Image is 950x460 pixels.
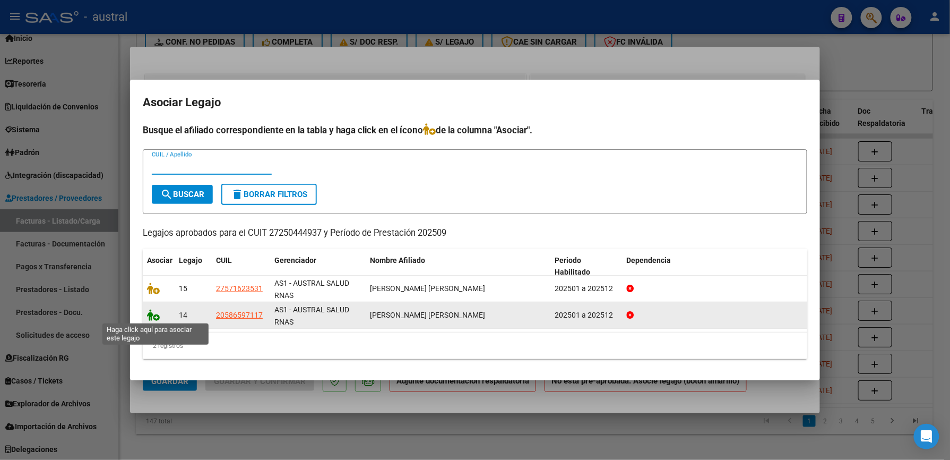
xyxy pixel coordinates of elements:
[221,184,317,205] button: Borrar Filtros
[212,249,270,284] datatable-header-cell: CUIL
[274,305,349,326] span: AS1 - AUSTRAL SALUD RNAS
[231,190,307,199] span: Borrar Filtros
[555,309,618,321] div: 202501 a 202512
[370,284,485,293] span: MAMANI CONTRERAS PILAR AHINOA
[152,185,213,204] button: Buscar
[143,333,807,359] div: 2 registros
[175,249,212,284] datatable-header-cell: Legajo
[370,311,485,319] span: MAMANI CONTRERAS BENJAMIN ALEJANDRO
[270,249,366,284] datatable-header-cell: Gerenciador
[370,256,425,265] span: Nombre Afiliado
[274,256,316,265] span: Gerenciador
[147,256,172,265] span: Asociar
[555,283,618,295] div: 202501 a 202512
[623,249,808,284] datatable-header-cell: Dependencia
[143,227,807,240] p: Legajos aprobados para el CUIT 27250444937 y Período de Prestación 202509
[179,311,187,319] span: 14
[179,256,202,265] span: Legajo
[555,256,591,277] span: Periodo Habilitado
[143,92,807,113] h2: Asociar Legajo
[143,249,175,284] datatable-header-cell: Asociar
[160,188,173,201] mat-icon: search
[274,279,349,300] span: AS1 - AUSTRAL SALUD RNAS
[143,123,807,137] h4: Busque el afiliado correspondiente en la tabla y haga click en el ícono de la columna "Asociar".
[231,188,244,201] mat-icon: delete
[216,284,263,293] span: 27571623531
[366,249,551,284] datatable-header-cell: Nombre Afiliado
[179,284,187,293] span: 15
[551,249,623,284] datatable-header-cell: Periodo Habilitado
[627,256,671,265] span: Dependencia
[216,256,232,265] span: CUIL
[216,311,263,319] span: 20586597117
[914,424,939,449] div: Open Intercom Messenger
[160,190,204,199] span: Buscar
